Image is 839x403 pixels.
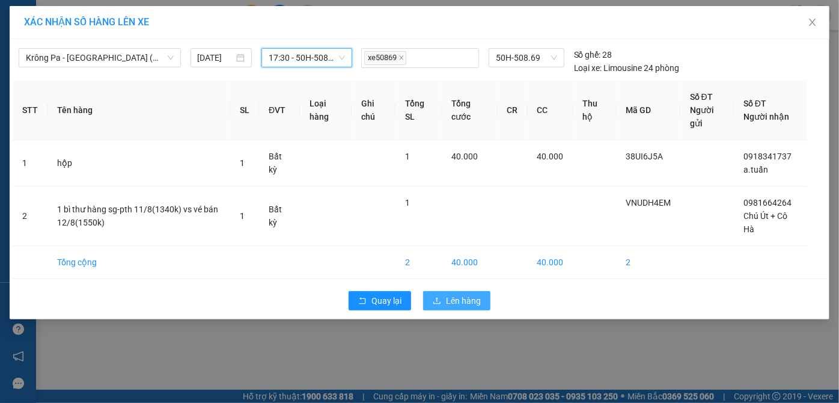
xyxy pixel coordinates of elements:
[442,81,497,140] th: Tổng cước
[528,81,573,140] th: CC
[743,112,789,122] span: Người nhận
[259,140,300,186] td: Bất kỳ
[451,152,478,161] span: 40.000
[371,294,401,307] span: Quay lại
[47,246,230,279] td: Tổng cộng
[808,17,817,27] span: close
[7,70,97,90] h2: 38UI6J5A
[24,16,149,28] span: XÁC NHẬN SỐ HÀNG LÊN XE
[13,81,47,140] th: STT
[743,211,787,234] span: Chú Út + Cô Hà
[626,198,671,208] span: VNUDH4EM
[574,61,680,75] div: Limousine 24 phòng
[349,291,411,310] button: rollbackQuay lại
[240,211,245,221] span: 1
[364,51,406,65] span: xe50869
[405,198,410,208] span: 1
[395,246,442,279] td: 2
[73,28,127,48] b: Cô Hai
[537,152,564,161] span: 40.000
[573,81,616,140] th: Thu hộ
[13,140,47,186] td: 1
[405,152,410,161] span: 1
[240,158,245,168] span: 1
[230,81,259,140] th: SL
[259,186,300,246] td: Bất kỳ
[300,81,352,140] th: Loại hàng
[26,49,174,67] span: Krông Pa - Sài Gòn (Chư RCăm)
[446,294,481,307] span: Lên hàng
[398,55,404,61] span: close
[690,92,713,102] span: Số ĐT
[498,81,528,140] th: CR
[743,99,766,108] span: Số ĐT
[528,246,573,279] td: 40.000
[574,48,601,61] span: Số ghế:
[743,165,768,174] span: a.tuấn
[743,152,792,161] span: 0918341737
[743,198,792,208] span: 0981664264
[352,81,395,140] th: Ghi chú
[198,51,234,64] input: 12/08/2025
[13,186,47,246] td: 2
[433,297,441,306] span: upload
[160,10,290,29] b: [DOMAIN_NAME]
[574,61,602,75] span: Loại xe:
[63,70,290,183] h2: VP Nhận: [PERSON_NAME] HCM
[259,81,300,140] th: ĐVT
[395,81,442,140] th: Tổng SL
[796,6,829,40] button: Close
[423,291,490,310] button: uploadLên hàng
[616,246,680,279] td: 2
[690,105,714,128] span: Người gửi
[574,48,612,61] div: 28
[358,297,367,306] span: rollback
[616,81,680,140] th: Mã GD
[47,81,230,140] th: Tên hàng
[269,49,345,67] span: 17:30 - 50H-508.69
[496,49,557,67] span: 50H-508.69
[442,246,497,279] td: 40.000
[626,152,663,161] span: 38UI6J5A
[47,140,230,186] td: hộp
[47,186,230,246] td: 1 bì thư hàng sg-pth 11/8(1340k) vs vé bán 12/8(1550k)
